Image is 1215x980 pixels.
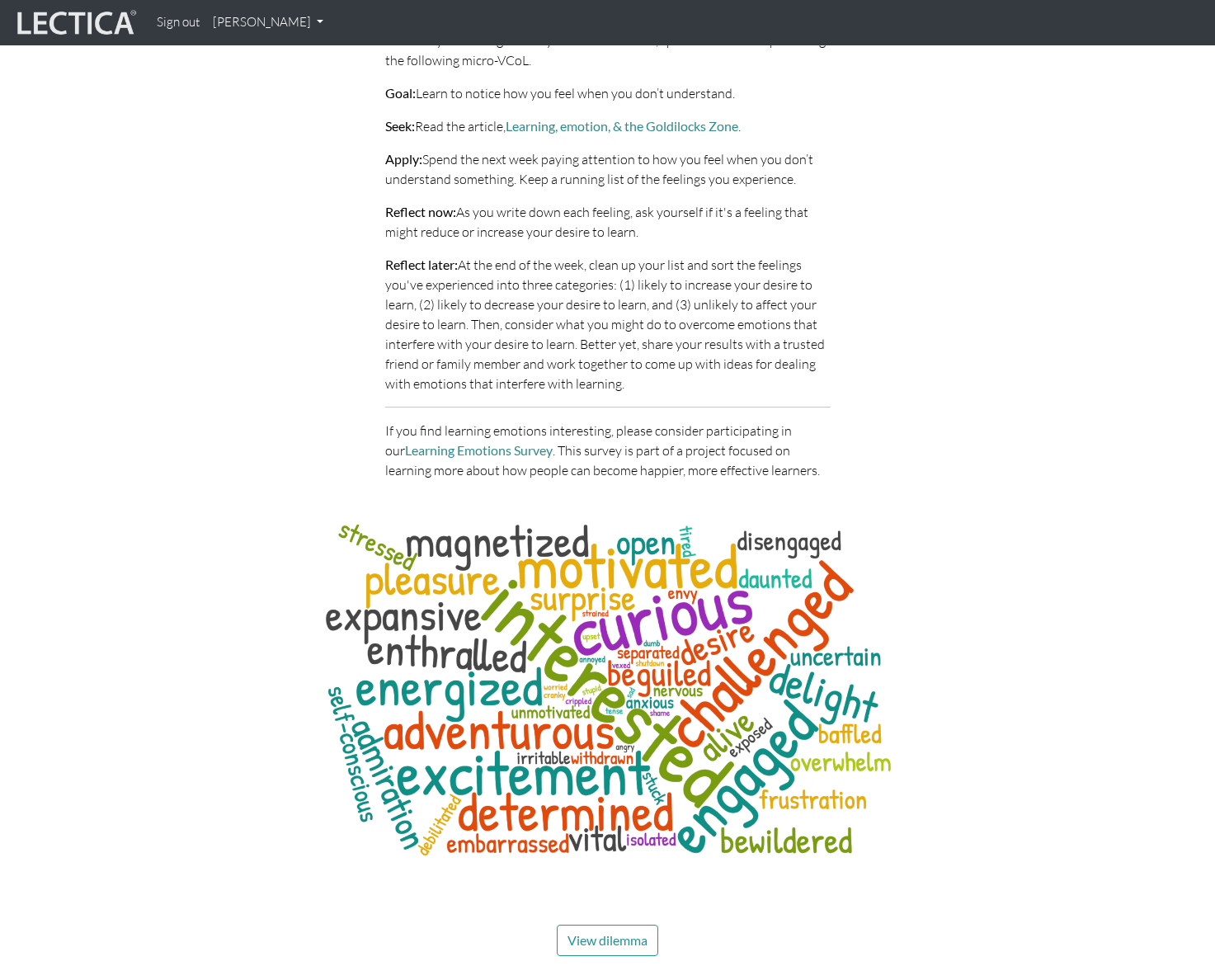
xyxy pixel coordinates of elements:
[385,257,458,272] strong: Reflect later:
[206,7,330,39] a: [PERSON_NAME]
[385,149,831,189] p: Spend the next week paying attention to how you feel when you don’t understand something. Keep a ...
[150,7,206,39] a: Sign out
[385,151,422,167] strong: Apply:
[385,85,416,101] strong: Goal:
[557,925,658,956] button: View dilemma
[385,421,831,480] p: If you find learning emotions interesting, please consider participating in our . This survey is ...
[405,442,553,458] a: Learning Emotions Survey
[506,118,738,134] a: Learning, emotion, & the Goldilocks Zone
[307,506,909,872] img: words associated with not understanding for learnaholics
[385,83,831,103] p: Learn to notice how you feel when you don’t understand.
[567,932,648,948] span: View dilemma
[385,255,831,393] p: At the end of the week, clean up your list and sort the feelings you've experienced into three ca...
[13,7,137,39] img: lecticalive
[385,116,831,136] p: Read the article, .
[385,204,456,219] strong: Reflect now:
[385,118,415,134] strong: Seek:
[385,202,831,242] p: As you write down each feeling, ask yourself if it's a feeling that might reduce or increase your...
